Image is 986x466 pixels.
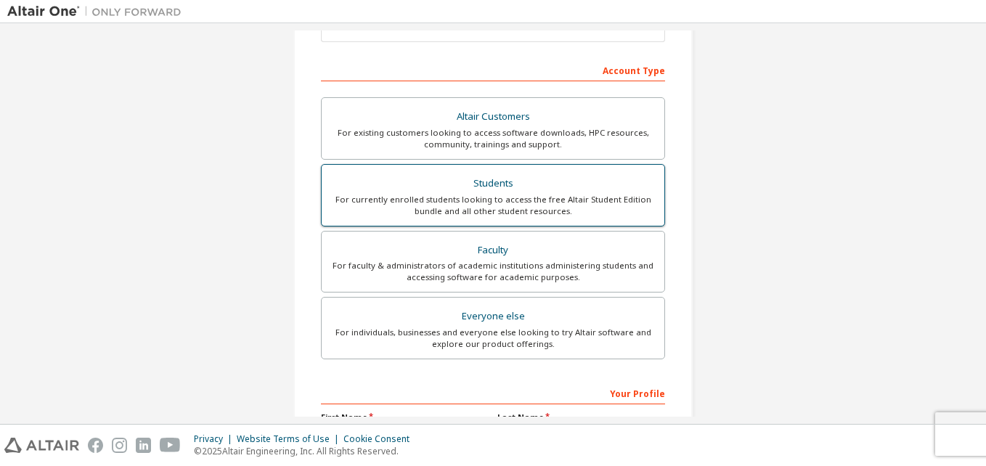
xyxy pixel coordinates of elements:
[136,438,151,453] img: linkedin.svg
[330,306,656,327] div: Everyone else
[330,240,656,261] div: Faculty
[321,58,665,81] div: Account Type
[160,438,181,453] img: youtube.svg
[112,438,127,453] img: instagram.svg
[497,412,665,423] label: Last Name
[321,412,489,423] label: First Name
[330,107,656,127] div: Altair Customers
[330,194,656,217] div: For currently enrolled students looking to access the free Altair Student Edition bundle and all ...
[4,438,79,453] img: altair_logo.svg
[7,4,189,19] img: Altair One
[330,260,656,283] div: For faculty & administrators of academic institutions administering students and accessing softwa...
[343,433,418,445] div: Cookie Consent
[237,433,343,445] div: Website Terms of Use
[88,438,103,453] img: facebook.svg
[330,127,656,150] div: For existing customers looking to access software downloads, HPC resources, community, trainings ...
[321,381,665,404] div: Your Profile
[194,445,418,457] p: © 2025 Altair Engineering, Inc. All Rights Reserved.
[330,173,656,194] div: Students
[330,327,656,350] div: For individuals, businesses and everyone else looking to try Altair software and explore our prod...
[194,433,237,445] div: Privacy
